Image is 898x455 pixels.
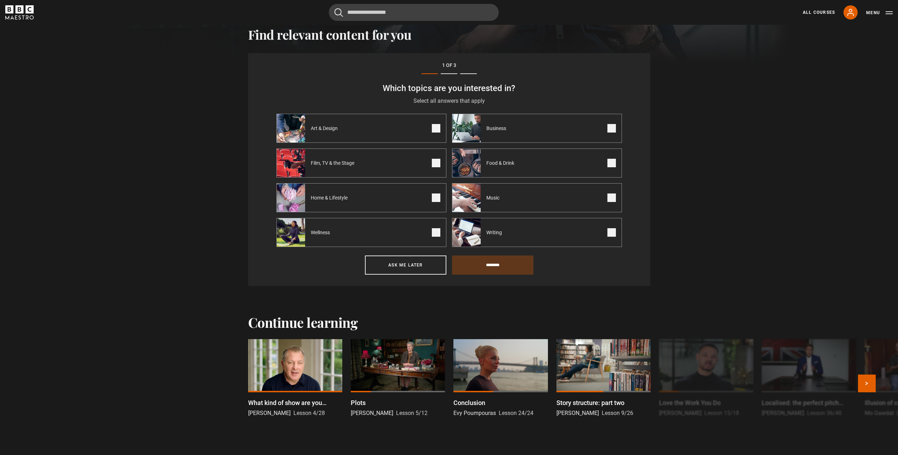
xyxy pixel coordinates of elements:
[329,4,499,21] input: Search
[866,9,893,16] button: Toggle navigation
[305,159,363,167] span: Film, TV & the Stage
[803,9,835,16] a: All Courses
[499,410,533,416] span: Lesson 24/24
[762,398,856,408] p: Localised: the perfect pitch business plan
[305,125,346,132] span: Art & Design
[659,410,702,416] span: [PERSON_NAME]
[865,410,894,416] span: Mo Gawdat
[704,410,739,416] span: Lesson 15/18
[334,8,343,17] button: Submit the search query
[248,410,291,416] span: [PERSON_NAME]
[762,339,856,417] a: Localised: the perfect pitch business plan [PERSON_NAME] Lesson 36/40
[276,83,622,94] h3: Which topics are you interested in?
[481,159,523,167] span: Food & Drink
[248,339,342,417] a: What kind of show are you making? [PERSON_NAME] Lesson 4/28
[602,410,633,416] span: Lesson 9/26
[481,229,510,236] span: Writing
[293,410,325,416] span: Lesson 4/28
[5,5,34,19] svg: BBC Maestro
[351,339,445,417] a: Plots [PERSON_NAME] Lesson 5/12
[453,339,548,417] a: Conclusion Evy Poumpouras Lesson 24/24
[248,398,342,408] p: What kind of show are you making?
[248,27,650,42] h2: Find relevant content for you
[365,255,446,275] button: Ask me later
[556,398,624,408] p: Story structure: part two
[659,398,721,408] p: Love the Work You Do
[396,410,428,416] span: Lesson 5/12
[276,97,622,105] p: Select all answers that apply
[556,339,651,417] a: Story structure: part two [PERSON_NAME] Lesson 9/26
[807,410,842,416] span: Lesson 36/40
[453,410,496,416] span: Evy Poumpouras
[659,339,753,417] a: Love the Work You Do [PERSON_NAME] Lesson 15/18
[453,398,485,408] p: Conclusion
[762,410,804,416] span: [PERSON_NAME]
[248,314,650,331] h2: Continue learning
[481,125,515,132] span: Business
[351,398,366,408] p: Plots
[305,229,338,236] span: Wellness
[481,194,508,201] span: Music
[276,62,622,69] p: 1 of 3
[351,410,393,416] span: [PERSON_NAME]
[556,410,599,416] span: [PERSON_NAME]
[305,194,356,201] span: Home & Lifestyle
